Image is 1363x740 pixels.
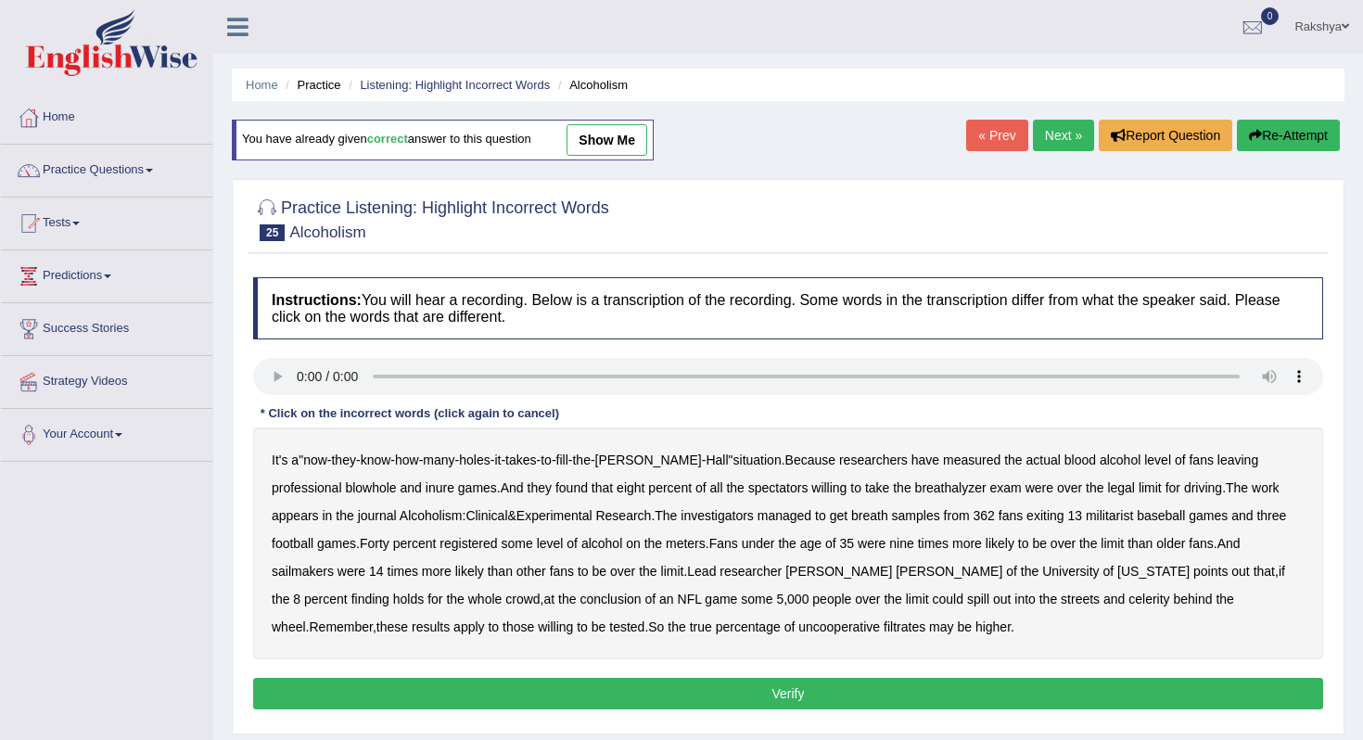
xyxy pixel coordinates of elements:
[929,619,953,634] b: may
[1189,536,1213,551] b: fans
[581,536,622,551] b: alcohol
[1,356,212,402] a: Strategy Videos
[952,536,982,551] b: more
[1021,564,1038,579] b: the
[1033,120,1094,151] a: Next »
[426,480,454,495] b: inure
[889,536,913,551] b: nine
[1061,592,1100,606] b: streets
[1128,592,1169,606] b: celerity
[1231,564,1249,579] b: out
[272,564,334,579] b: sailmakers
[1184,480,1222,495] b: driving
[742,536,775,551] b: under
[1,92,212,138] a: Home
[911,453,939,467] b: have
[393,592,424,606] b: holds
[272,480,342,495] b: professional
[1226,480,1248,495] b: The
[776,592,783,606] b: 5
[1193,564,1228,579] b: points
[986,536,1014,551] b: likely
[453,619,484,634] b: apply
[1217,536,1241,551] b: And
[1101,536,1124,551] b: limit
[336,508,353,523] b: the
[830,508,847,523] b: get
[446,592,464,606] b: the
[558,592,576,606] b: the
[1189,453,1213,467] b: fans
[1032,536,1047,551] b: be
[358,508,397,523] b: journal
[595,453,702,467] b: [PERSON_NAME]
[556,453,568,467] b: fill
[541,453,552,467] b: to
[1254,564,1275,579] b: that
[1189,508,1228,523] b: games
[865,480,889,495] b: take
[815,508,826,523] b: to
[787,592,809,606] b: 000
[550,564,574,579] b: fans
[253,678,1323,709] button: Verify
[1139,480,1162,495] b: limit
[1103,564,1115,579] b: of
[1,250,212,297] a: Predictions
[681,508,754,523] b: investigators
[1107,480,1135,495] b: legal
[468,592,503,606] b: whole
[567,536,578,551] b: of
[1,198,212,244] a: Tests
[798,619,880,634] b: uncooperative
[957,619,972,634] b: be
[572,453,590,467] b: the
[690,619,712,634] b: true
[811,480,847,495] b: willing
[758,508,811,523] b: managed
[1217,453,1258,467] b: leaving
[1237,120,1340,151] button: Re-Attempt
[1025,480,1053,495] b: were
[281,76,340,94] li: Practice
[918,536,949,551] b: times
[455,564,484,579] b: likely
[661,564,684,579] b: limit
[427,592,442,606] b: for
[1026,453,1061,467] b: actual
[1231,508,1253,523] b: and
[465,508,507,523] b: Clinical
[648,619,664,634] b: So
[659,592,674,606] b: an
[232,120,654,160] div: You have already given answer to this question
[376,619,408,634] b: these
[1261,7,1280,25] span: 0
[893,480,911,495] b: the
[412,619,450,634] b: results
[966,120,1027,151] a: « Prev
[1216,592,1233,606] b: the
[626,536,641,551] b: on
[1004,453,1022,467] b: the
[850,480,861,495] b: to
[458,480,497,495] b: games
[1051,536,1076,551] b: over
[812,592,851,606] b: people
[488,619,499,634] b: to
[851,508,888,523] b: breath
[1166,480,1180,495] b: for
[1026,508,1064,523] b: exiting
[785,564,892,579] b: [PERSON_NAME]
[1042,564,1099,579] b: University
[1117,564,1190,579] b: [US_STATE]
[567,124,647,156] a: show me
[609,619,644,634] b: tested
[322,508,332,523] b: in
[505,453,536,467] b: takes
[785,453,835,467] b: Because
[253,195,609,241] h2: Practice Listening: Highlight Incorrect Words
[943,453,1000,467] b: measured
[577,619,588,634] b: to
[554,76,628,94] li: Alcoholism
[892,508,940,523] b: samples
